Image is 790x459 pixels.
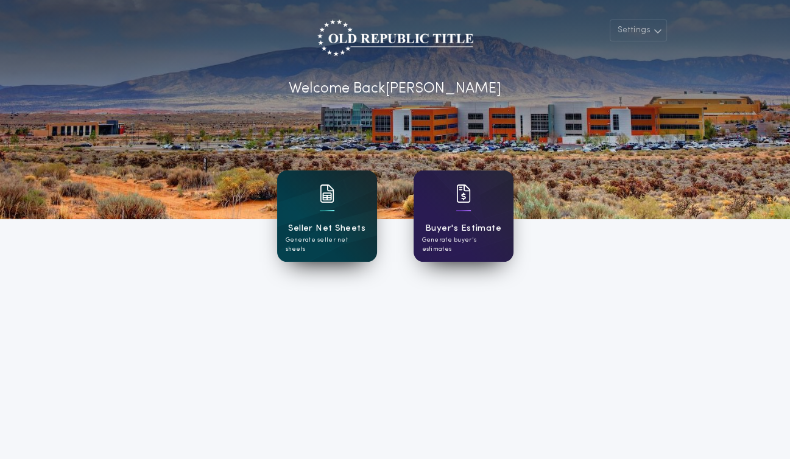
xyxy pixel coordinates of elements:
[286,236,369,254] p: Generate seller net sheets
[414,170,513,262] a: card iconBuyer's EstimateGenerate buyer's estimates
[610,19,667,41] button: Settings
[456,184,471,203] img: card icon
[277,170,377,262] a: card iconSeller Net SheetsGenerate seller net sheets
[320,184,334,203] img: card icon
[425,222,501,236] h1: Buyer's Estimate
[422,236,505,254] p: Generate buyer's estimates
[289,78,501,100] p: Welcome Back [PERSON_NAME]
[288,222,365,236] h1: Seller Net Sheets
[317,19,473,56] img: account-logo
